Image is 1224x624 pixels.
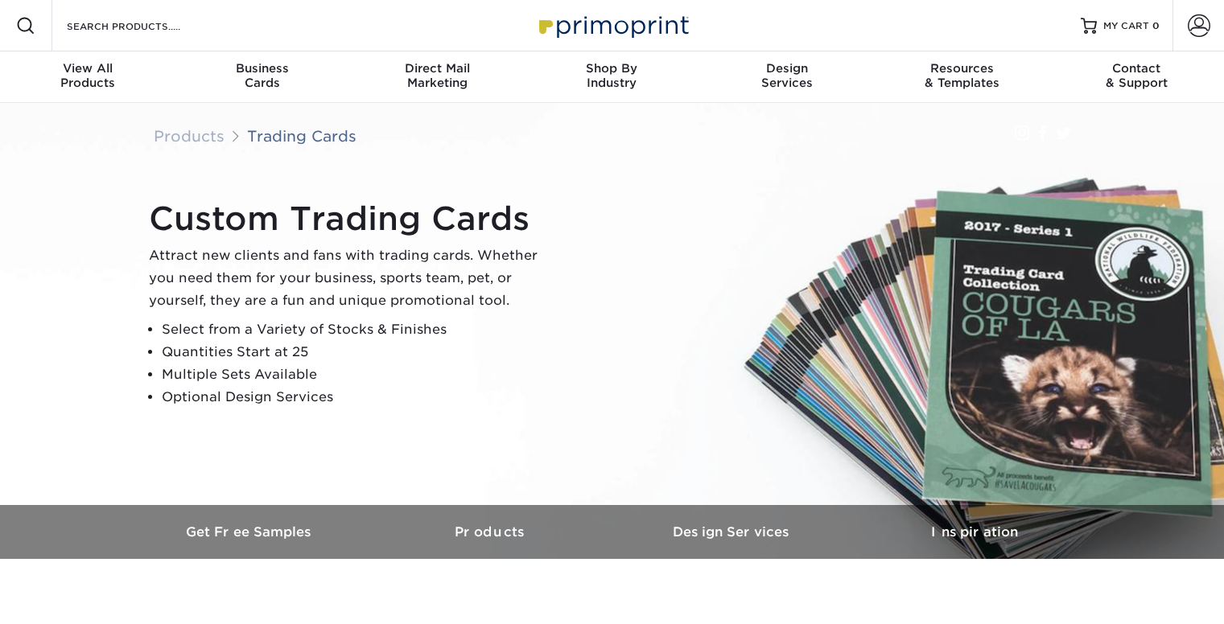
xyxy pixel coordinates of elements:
a: Direct MailMarketing [350,51,525,103]
div: Cards [175,61,349,90]
a: Design Services [612,505,854,559]
input: SEARCH PRODUCTS..... [65,16,222,35]
span: MY CART [1103,19,1149,33]
div: Services [699,61,874,90]
h1: Custom Trading Cards [149,199,551,238]
span: Direct Mail [350,61,525,76]
span: Resources [874,61,1049,76]
a: DesignServices [699,51,874,103]
span: Design [699,61,874,76]
a: Trading Cards [247,127,356,145]
a: Shop ByIndustry [525,51,699,103]
a: Contact& Support [1049,51,1224,103]
div: & Support [1049,61,1224,90]
span: Business [175,61,349,76]
span: Shop By [525,61,699,76]
a: Get Free Samples [130,505,371,559]
span: Contact [1049,61,1224,76]
div: & Templates [874,61,1049,90]
a: Resources& Templates [874,51,1049,103]
li: Select from a Variety of Stocks & Finishes [162,318,551,341]
p: Attract new clients and fans with trading cards. Whether you need them for your business, sports ... [149,244,551,312]
h3: Products [371,524,612,540]
li: Quantities Start at 25 [162,341,551,363]
img: Primoprint [532,8,693,43]
div: Marketing [350,61,525,90]
h3: Get Free Samples [130,524,371,540]
h3: Design Services [612,524,854,540]
li: Optional Design Services [162,386,551,408]
span: 0 [1152,20,1160,31]
a: BusinessCards [175,51,349,103]
div: Industry [525,61,699,90]
a: Inspiration [854,505,1095,559]
a: Products [371,505,612,559]
li: Multiple Sets Available [162,363,551,386]
h3: Inspiration [854,524,1095,540]
a: Products [154,127,225,145]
